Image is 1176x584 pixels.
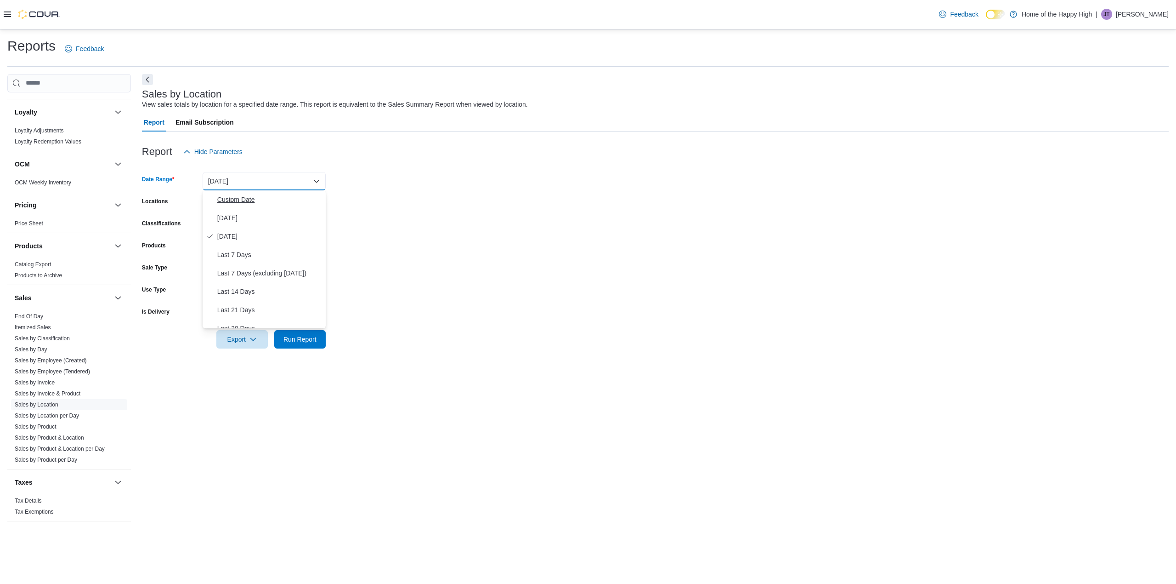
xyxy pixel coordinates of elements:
[142,220,181,227] label: Classifications
[144,113,164,132] span: Report
[15,179,71,186] span: OCM Weekly Inventory
[986,10,1005,19] input: Dark Mode
[203,172,326,190] button: [DATE]
[15,86,38,93] a: Transfers
[15,200,36,210] h3: Pricing
[15,313,43,320] span: End Of Day
[15,293,111,303] button: Sales
[15,108,37,117] h3: Loyalty
[217,304,322,315] span: Last 21 Days
[15,412,79,419] span: Sales by Location per Day
[113,292,124,303] button: Sales
[15,335,70,342] span: Sales by Classification
[15,160,30,169] h3: OCM
[1103,9,1109,20] span: JT
[15,293,32,303] h3: Sales
[15,272,62,279] a: Products to Archive
[217,323,322,334] span: Last 30 Days
[7,311,131,469] div: Sales
[61,40,107,58] a: Feedback
[142,89,222,100] h3: Sales by Location
[217,268,322,279] span: Last 7 Days (excluding [DATE])
[15,108,111,117] button: Loyalty
[15,357,87,364] span: Sales by Employee (Created)
[15,446,105,452] a: Sales by Product & Location per Day
[15,509,54,515] a: Tax Exemptions
[15,498,42,504] a: Tax Details
[15,435,84,441] a: Sales by Product & Location
[113,159,124,170] button: OCM
[15,401,58,408] a: Sales by Location
[142,264,167,271] label: Sale Type
[15,220,43,227] a: Price Sheet
[15,160,111,169] button: OCM
[15,390,80,397] a: Sales by Invoice & Product
[76,44,104,53] span: Feedback
[216,330,268,349] button: Export
[180,143,246,161] button: Hide Parameters
[15,346,47,353] span: Sales by Day
[1096,9,1097,20] p: |
[935,5,982,23] a: Feedback
[15,357,87,364] a: Sales by Employee (Created)
[113,477,124,488] button: Taxes
[217,249,322,260] span: Last 7 Days
[15,313,43,320] a: End Of Day
[142,146,172,157] h3: Report
[15,138,81,145] a: Loyalty Redemption Values
[15,241,43,251] h3: Products
[217,231,322,242] span: [DATE]
[113,107,124,118] button: Loyalty
[15,457,77,463] a: Sales by Product per Day
[1116,9,1169,20] p: [PERSON_NAME]
[15,241,111,251] button: Products
[986,19,986,20] span: Dark Mode
[15,368,90,375] a: Sales by Employee (Tendered)
[142,74,153,85] button: Next
[217,286,322,297] span: Last 14 Days
[222,330,262,349] span: Export
[7,177,131,192] div: OCM
[1101,9,1112,20] div: Joshua Tanner
[15,346,47,353] a: Sales by Day
[7,37,56,55] h1: Reports
[7,259,131,285] div: Products
[950,10,978,19] span: Feedback
[15,478,33,487] h3: Taxes
[142,176,175,183] label: Date Range
[15,261,51,268] span: Catalog Export
[18,10,60,19] img: Cova
[15,478,111,487] button: Taxes
[217,212,322,223] span: [DATE]
[7,218,131,233] div: Pricing
[175,113,234,132] span: Email Subscription
[15,127,64,134] a: Loyalty Adjustments
[113,240,124,252] button: Products
[194,147,243,156] span: Hide Parameters
[142,286,166,293] label: Use Type
[1022,9,1092,20] p: Home of the Happy High
[7,495,131,521] div: Taxes
[283,335,317,344] span: Run Report
[15,200,111,210] button: Pricing
[15,379,55,386] a: Sales by Invoice
[15,424,57,430] a: Sales by Product
[142,242,166,249] label: Products
[142,100,528,109] div: View sales totals by location for a specified date range. This report is equivalent to the Sales ...
[15,335,70,342] a: Sales by Classification
[142,198,168,205] label: Locations
[15,272,62,279] span: Products to Archive
[217,194,322,205] span: Custom Date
